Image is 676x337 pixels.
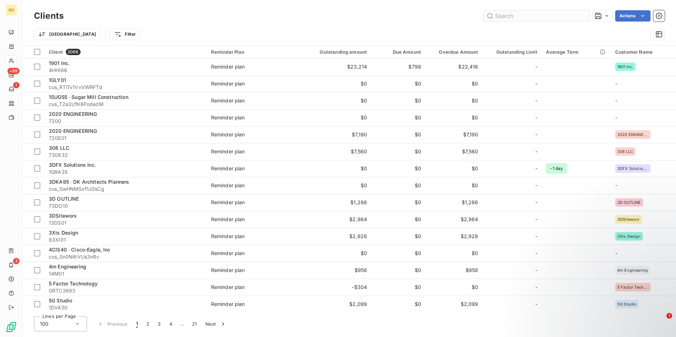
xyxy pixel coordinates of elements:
iframe: Intercom live chat [652,313,669,330]
button: 21 [188,317,201,331]
span: 3D OUTLINE [49,196,79,202]
td: $0 [425,75,482,92]
td: $958 [425,262,482,279]
td: $2,099 [425,296,482,313]
span: 2066 [66,49,81,55]
td: $798 [371,58,425,75]
span: - [615,81,617,87]
button: Next [201,317,231,331]
span: 7200 [49,118,203,125]
td: $0 [425,279,482,296]
td: $0 [295,75,371,92]
td: $0 [295,109,371,126]
span: - [535,233,537,240]
span: 3Xis Design [49,230,78,236]
td: $2,099 [295,296,371,313]
span: 730832 [49,152,203,159]
td: $0 [371,279,425,296]
td: $1,286 [425,194,482,211]
button: 1 [132,317,142,331]
td: $1,286 [295,194,371,211]
td: $958 [295,262,371,279]
td: $0 [295,177,371,194]
iframe: Intercom notifications message [535,268,676,318]
td: $0 [371,211,425,228]
span: Client [49,49,63,55]
td: $0 [371,262,425,279]
div: Reminder plan [211,63,245,70]
td: $0 [425,92,482,109]
div: Reminder plan [211,267,245,274]
span: - [615,97,617,104]
span: 1901 Inc. [49,60,70,66]
span: 1901 Inc. [617,65,633,69]
span: 1 [666,313,672,319]
td: $23,214 [295,58,371,75]
span: - [535,199,537,206]
span: -1 day [546,163,567,174]
td: $0 [425,177,482,194]
td: $0 [371,194,425,211]
span: 4m Engineering [49,264,86,270]
span: - [615,114,617,120]
div: Outstanding Limit [486,49,537,55]
span: cus_T2a2LfN8PodadM [49,101,203,108]
span: 1 [136,320,138,327]
td: $0 [295,160,371,177]
td: $0 [371,228,425,245]
span: … [176,318,188,330]
span: - [535,250,537,257]
td: $0 [371,160,425,177]
span: 4CIS40 ∙ Cisco-Eagle, Inc [49,247,111,253]
span: GRTC3693 [49,287,203,294]
input: Search [484,10,590,22]
div: Reminder plan [211,97,245,104]
span: 308 LLC [617,149,633,154]
span: 2020 ENGINEERING [617,132,648,137]
span: 2020 ENGINEERING [49,111,97,117]
div: Due Amount [375,49,421,55]
td: $0 [371,296,425,313]
td: $0 [371,75,425,92]
td: $0 [371,126,425,143]
td: $0 [371,143,425,160]
div: Reminder plan [211,284,245,291]
span: 2020 ENGINEERING [49,128,97,134]
span: - [535,267,537,274]
span: - [535,97,537,104]
td: $0 [371,177,425,194]
div: Reminder plan [211,216,245,223]
div: Reminder plan [211,199,245,206]
span: 100 [40,320,48,327]
button: 4 [165,317,176,331]
td: -$304 [295,279,371,296]
td: $0 [425,245,482,262]
img: Logo LeanPay [6,321,17,333]
span: 3DKA95 ∙ DK Architects Planners [49,179,129,185]
button: Actions [615,10,651,22]
span: cus_RTiTv1VvVWRFTd [49,84,203,91]
span: 14M01 [49,270,203,277]
h3: Clients [34,10,64,22]
span: 3DFX Solutions Inc. [49,162,96,168]
span: 308 LLC [49,145,69,151]
span: cus_SwHNMSxf1J0sCg [49,185,203,193]
div: GU [6,4,17,16]
td: $7,560 [295,143,371,160]
span: 3DFX Solutions Inc. [617,166,648,171]
span: 5G Studio [49,297,72,303]
div: Reminder plan [211,301,245,308]
td: $0 [371,109,425,126]
div: Reminder plan [211,250,245,257]
span: - [535,63,537,70]
div: Reminder plan [211,165,245,172]
span: +99 [7,68,19,74]
span: 83XI01 [49,236,203,243]
span: - [535,216,537,223]
div: Reminder plan [211,182,245,189]
div: Overdue Amount [430,49,478,55]
span: - [535,182,537,189]
div: Reminder Plan [211,49,290,55]
span: 73DO10 [49,202,203,209]
span: 3Xis Design [617,234,641,238]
